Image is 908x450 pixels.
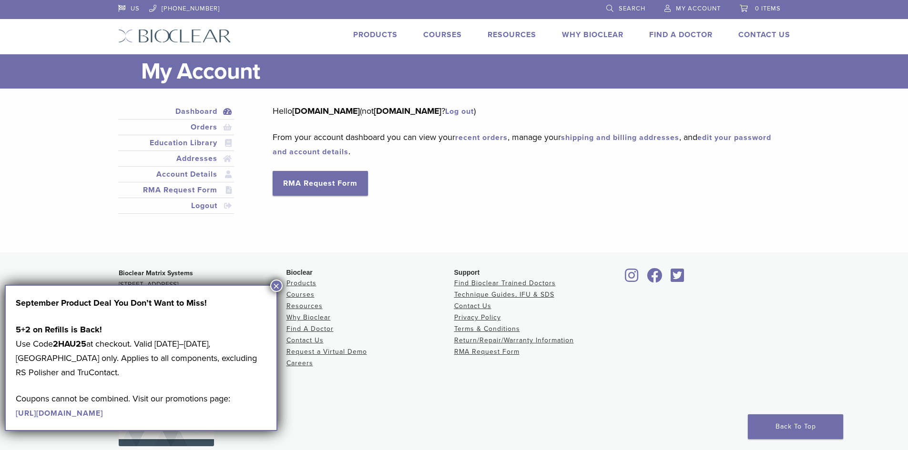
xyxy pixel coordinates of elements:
strong: 2HAU25 [53,339,86,349]
a: recent orders [455,133,508,142]
a: Contact Us [286,336,324,344]
a: Find A Doctor [649,30,713,40]
span: Support [454,269,480,276]
span: Search [619,5,645,12]
a: Resources [286,302,323,310]
a: Bioclear [622,274,642,283]
strong: 5+2 on Refills is Back! [16,324,102,335]
a: Bioclear [644,274,666,283]
a: Back To Top [748,414,843,439]
strong: [DOMAIN_NAME] [292,106,360,116]
p: From your account dashboard you can view your , manage your , and . [273,130,775,159]
a: Careers [286,359,313,367]
p: Coupons cannot be combined. Visit our promotions page: [16,391,266,420]
a: Courses [423,30,462,40]
a: Logout [120,200,233,211]
p: [STREET_ADDRESS] Tacoma, WA 98409 [PHONE_NUMBER] [119,268,286,313]
strong: Bioclear Matrix Systems [119,269,193,277]
a: Resources [488,30,536,40]
nav: Account pages [118,104,235,225]
a: Products [353,30,398,40]
a: Products [286,279,316,287]
strong: [DOMAIN_NAME] [374,106,441,116]
strong: September Product Deal You Don’t Want to Miss! [16,298,207,308]
a: RMA Request Form [120,184,233,196]
span: Bioclear [286,269,313,276]
a: Addresses [120,153,233,164]
a: RMA Request Form [273,171,368,196]
span: My Account [676,5,721,12]
a: Privacy Policy [454,313,501,321]
a: [URL][DOMAIN_NAME] [16,409,103,418]
img: Bioclear [118,29,231,43]
a: Courses [286,290,315,299]
a: Orders [120,121,233,133]
a: Why Bioclear [562,30,623,40]
a: Find A Doctor [286,325,334,333]
a: Why Bioclear [286,313,331,321]
a: Technique Guides, IFU & SDS [454,290,554,299]
p: Hello (not ? ) [273,104,775,118]
a: Contact Us [454,302,491,310]
a: Account Details [120,169,233,180]
p: Use Code at checkout. Valid [DATE]–[DATE], [GEOGRAPHIC_DATA] only. Applies to all components, exc... [16,322,266,380]
a: Bioclear [668,274,688,283]
a: RMA Request Form [454,348,520,356]
a: Terms & Conditions [454,325,520,333]
a: shipping and billing addresses [561,133,679,142]
a: Return/Repair/Warranty Information [454,336,574,344]
h1: My Account [141,54,790,89]
a: Dashboard [120,106,233,117]
button: Close [270,280,283,292]
a: Find Bioclear Trained Doctors [454,279,556,287]
a: Request a Virtual Demo [286,348,367,356]
a: Contact Us [738,30,790,40]
a: Log out [445,107,474,116]
span: 0 items [755,5,781,12]
a: Education Library [120,137,233,149]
